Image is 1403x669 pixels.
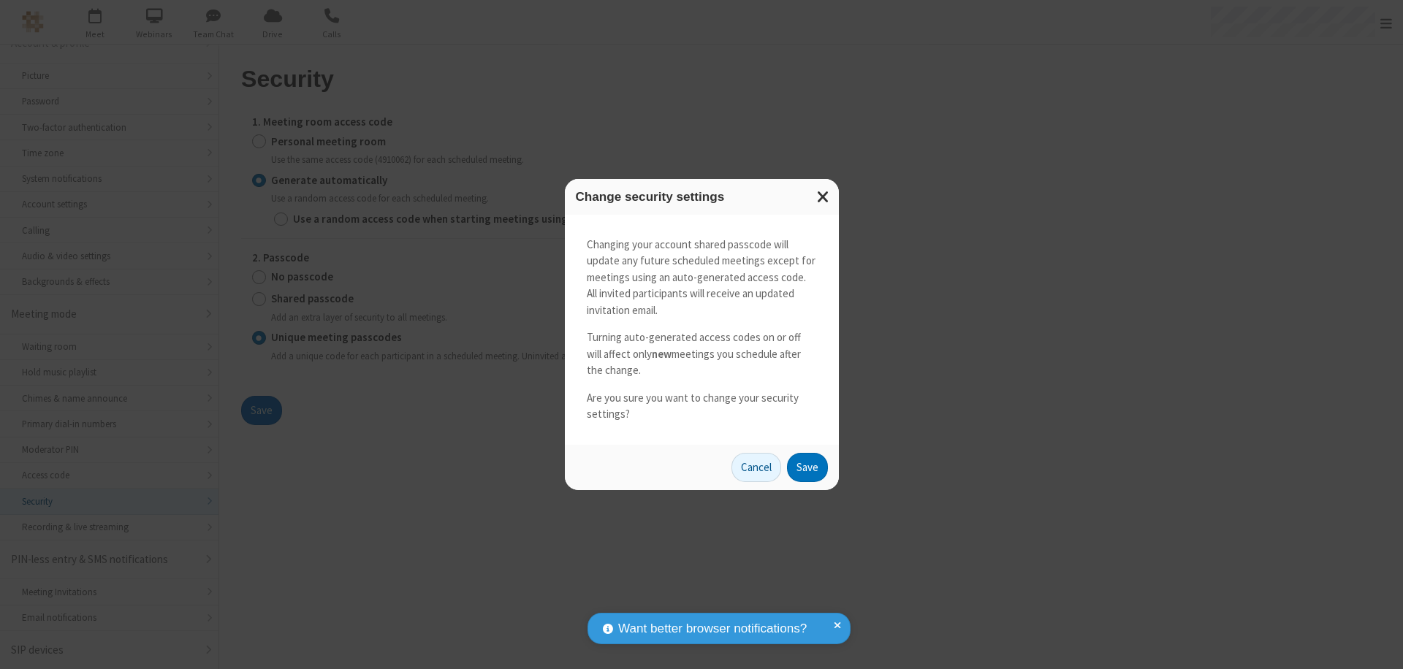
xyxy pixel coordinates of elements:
[576,190,828,204] h3: Change security settings
[787,453,828,482] button: Save
[652,347,672,361] strong: new
[731,453,781,482] button: Cancel
[587,329,817,379] p: Turning auto-generated access codes on or off will affect only meetings you schedule after the ch...
[618,619,807,638] span: Want better browser notifications?
[587,390,817,423] p: Are you sure you want to change your security settings?
[587,237,817,319] p: Changing your account shared passcode will update any future scheduled meetings except for meetin...
[808,179,839,215] button: Close modal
